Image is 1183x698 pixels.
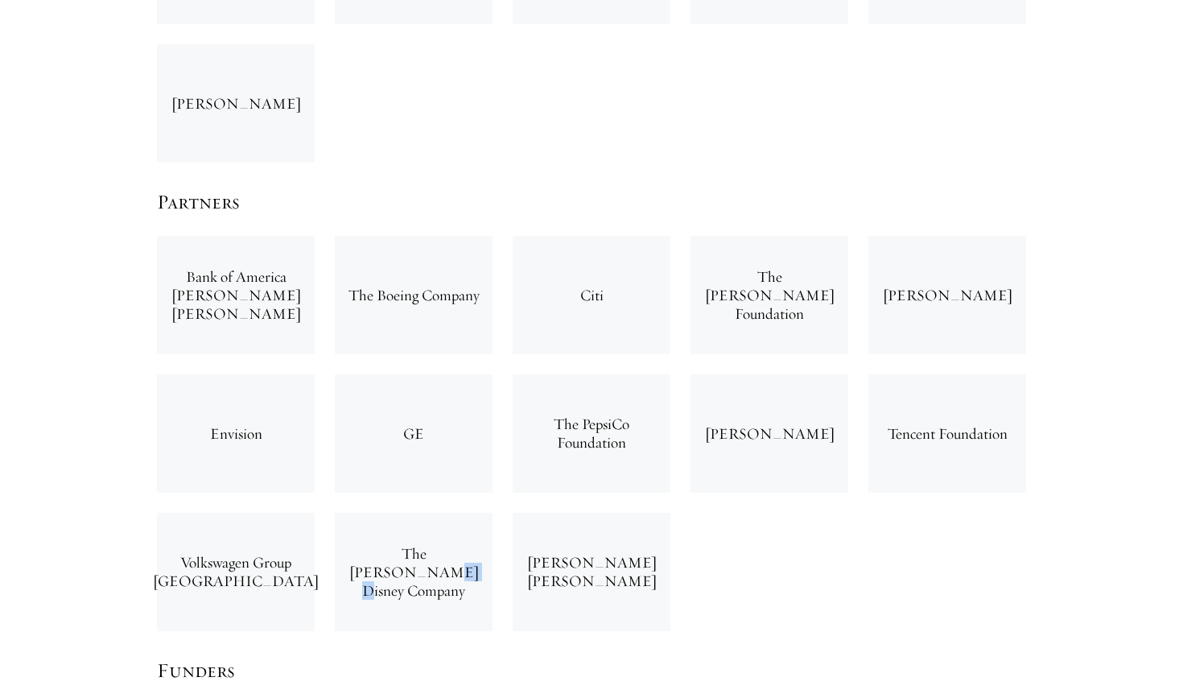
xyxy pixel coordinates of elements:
div: [PERSON_NAME] [PERSON_NAME] [513,513,670,631]
div: Envision [157,374,315,493]
h5: Funders [157,657,1026,684]
div: GE [335,374,493,493]
div: [PERSON_NAME] [157,44,315,163]
div: The [PERSON_NAME] Disney Company [335,513,493,631]
div: Bank of America [PERSON_NAME] [PERSON_NAME] [157,236,315,354]
div: Tencent Foundation [868,374,1026,493]
div: [PERSON_NAME] [868,236,1026,354]
div: The PepsiCo Foundation [513,374,670,493]
div: [PERSON_NAME] [690,374,848,493]
div: The Boeing Company [335,236,493,354]
h5: Partners [157,188,1026,216]
div: Citi [513,236,670,354]
div: Volkswagen Group [GEOGRAPHIC_DATA] [157,513,315,631]
div: The [PERSON_NAME] Foundation [690,236,848,354]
